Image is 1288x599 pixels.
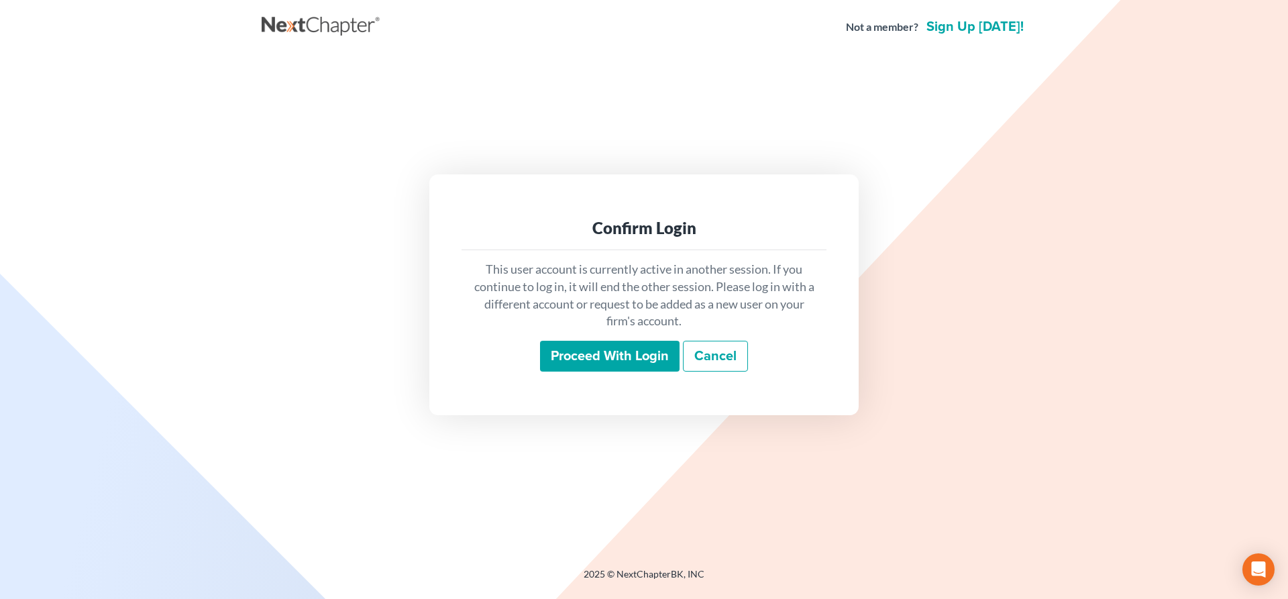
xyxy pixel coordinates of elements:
[472,261,816,330] p: This user account is currently active in another session. If you continue to log in, it will end ...
[683,341,748,372] a: Cancel
[924,20,1026,34] a: Sign up [DATE]!
[262,567,1026,592] div: 2025 © NextChapterBK, INC
[1242,553,1275,586] div: Open Intercom Messenger
[846,19,918,35] strong: Not a member?
[472,217,816,239] div: Confirm Login
[540,341,680,372] input: Proceed with login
